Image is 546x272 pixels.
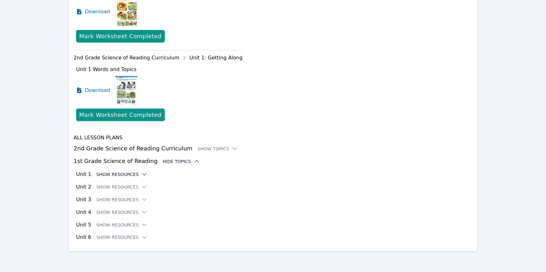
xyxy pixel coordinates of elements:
[96,171,147,178] button: Show Resources
[76,75,110,106] a: Download
[96,222,147,228] button: Show Resources
[74,134,472,142] h4: All Lesson Plans
[76,66,136,72] span: Unit 1 Words and Topics
[96,209,147,215] button: Show Resources
[96,234,147,241] button: Show Resources
[76,183,91,191] h3: Unit 2
[79,32,161,41] div: Mark Worksheet Completed
[96,196,147,203] button: Show Resources
[76,234,91,241] h3: Unit 6
[85,87,110,94] span: Download
[76,109,165,121] button: Mark Worksheet Completed
[96,184,147,190] button: Show Resources
[76,221,91,229] h3: Unit 5
[74,157,472,166] h3: 1st Grade Science of Reading
[115,75,138,106] img: Unit 1 Words and Topics
[79,111,161,119] div: Mark Worksheet Completed
[76,30,165,43] button: Mark Worksheet Completed
[198,146,238,152] button: Show Topics
[74,144,472,153] h3: 2nd Grade Science of Reading Curriculum
[85,8,110,15] span: Download
[76,171,91,178] h3: Unit 1
[163,158,200,165] button: Hide Topics
[76,209,91,216] h3: Unit 4
[76,196,91,203] h3: Unit 3
[74,53,243,63] div: 2nd Grade Science of Reading Curriculum Unit 1: Getting Along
